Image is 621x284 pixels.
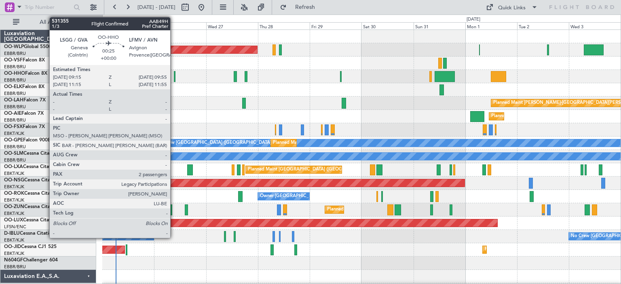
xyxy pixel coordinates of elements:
[4,258,23,263] span: N604GF
[4,244,57,249] a: OO-JIDCessna CJ1 525
[273,137,419,149] div: Planned Maint [GEOGRAPHIC_DATA] ([GEOGRAPHIC_DATA] National)
[4,218,23,223] span: OO-LUX
[206,22,258,29] div: Wed 27
[4,58,23,63] span: OO-VSF
[4,191,69,196] a: OO-ROKCessna Citation CJ4
[4,71,25,76] span: OO-HHO
[4,184,24,190] a: EBKT/KJK
[4,138,71,143] a: OO-GPEFalcon 900EX EASy II
[104,16,118,23] div: [DATE]
[4,210,24,217] a: EBKT/KJK
[248,164,394,176] div: Planned Maint [GEOGRAPHIC_DATA] ([GEOGRAPHIC_DATA] National)
[276,1,325,14] button: Refresh
[310,22,361,29] div: Fri 29
[4,98,23,103] span: OO-LAH
[4,151,23,156] span: OO-SLM
[4,50,26,57] a: EBBR/BRU
[4,157,26,163] a: EBBR/BRU
[4,244,21,249] span: OO-JID
[4,151,68,156] a: OO-SLMCessna Citation XLS
[4,138,23,143] span: OO-GPE
[4,111,44,116] a: OO-AIEFalcon 7X
[327,204,421,216] div: Planned Maint Kortrijk-[GEOGRAPHIC_DATA]
[288,4,322,10] span: Refresh
[4,144,26,150] a: EBBR/BRU
[569,22,621,29] div: Wed 3
[485,244,579,256] div: Planned Maint Kortrijk-[GEOGRAPHIC_DATA]
[4,237,24,243] a: EBKT/KJK
[465,22,517,29] div: Mon 1
[258,22,310,29] div: Thu 28
[4,224,26,230] a: LFSN/ENC
[154,22,206,29] div: Tue 26
[498,4,526,12] div: Quick Links
[4,250,24,257] a: EBKT/KJK
[517,22,569,29] div: Tue 2
[4,124,45,129] a: OO-FSXFalcon 7X
[4,178,24,183] span: OO-NSG
[4,164,68,169] a: OO-LXACessna Citation CJ4
[4,90,26,97] a: EBBR/BRU
[25,1,71,13] input: Trip Number
[9,16,88,29] button: All Aircraft
[4,231,20,236] span: D-IBLU
[21,19,85,25] span: All Aircraft
[4,197,24,203] a: EBKT/KJK
[4,84,22,89] span: OO-ELK
[4,164,23,169] span: OO-LXA
[4,204,69,209] a: OO-ZUNCessna Citation CJ4
[4,231,63,236] a: D-IBLUCessna Citation M2
[4,77,26,83] a: EBBR/BRU
[4,64,26,70] a: EBBR/BRU
[4,124,23,129] span: OO-FSX
[4,98,46,103] a: OO-LAHFalcon 7X
[4,71,47,76] a: OO-HHOFalcon 8X
[4,191,24,196] span: OO-ROK
[482,1,542,14] button: Quick Links
[414,22,465,29] div: Sun 31
[4,258,58,263] a: N604GFChallenger 604
[4,264,26,270] a: EBBR/BRU
[467,16,480,23] div: [DATE]
[260,190,369,202] div: Owner [GEOGRAPHIC_DATA]-[GEOGRAPHIC_DATA]
[4,130,24,137] a: EBKT/KJK
[4,204,24,209] span: OO-ZUN
[4,44,51,49] a: OO-WLPGlobal 5500
[4,117,26,123] a: EBBR/BRU
[491,110,619,122] div: Planned Maint [GEOGRAPHIC_DATA] ([GEOGRAPHIC_DATA])
[137,4,175,11] span: [DATE] - [DATE]
[102,22,154,29] div: Mon 25
[104,190,138,202] div: A/C Unavailable
[4,58,45,63] a: OO-VSFFalcon 8X
[4,170,24,177] a: EBKT/KJK
[4,178,69,183] a: OO-NSGCessna Citation CJ4
[4,111,21,116] span: OO-AIE
[156,137,291,149] div: No Crew [GEOGRAPHIC_DATA] ([GEOGRAPHIC_DATA] National)
[361,22,413,29] div: Sat 30
[4,104,26,110] a: EBBR/BRU
[4,84,44,89] a: OO-ELKFalcon 8X
[4,218,68,223] a: OO-LUXCessna Citation CJ4
[4,44,24,49] span: OO-WLP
